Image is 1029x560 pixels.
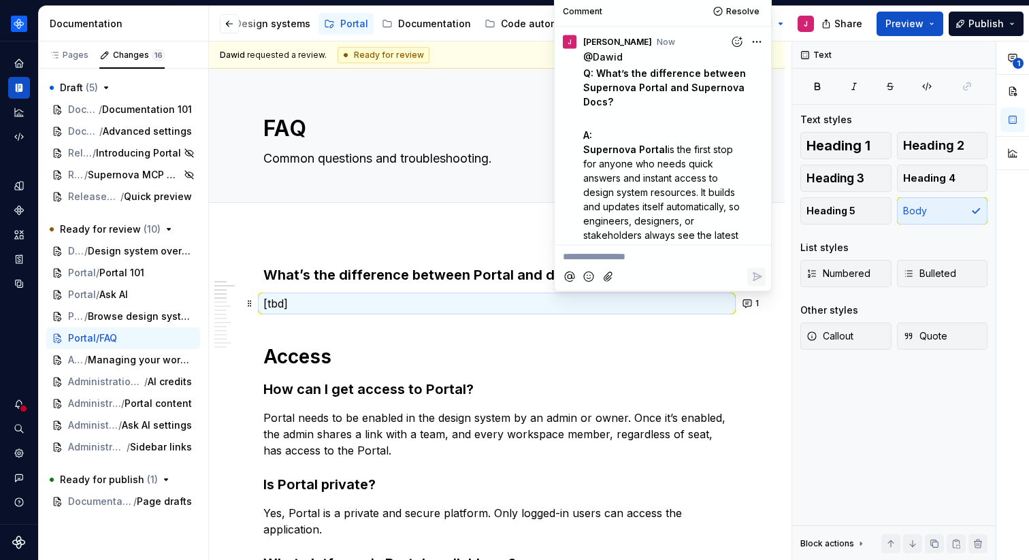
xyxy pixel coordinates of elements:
h3: How can I get access to Portal? [263,380,730,399]
span: / [118,418,122,432]
a: Administration / Portal settings/Sidebar links [46,436,200,458]
span: Releases / [DATE] [68,168,84,182]
button: Mention someone [560,267,578,286]
button: Quote [897,323,988,350]
span: Portal content [125,397,192,410]
span: FAQ [99,331,117,345]
a: Portal/Portal 101 [46,262,200,284]
span: / [121,397,125,410]
span: 1 [1013,58,1024,69]
span: Portal [68,266,96,280]
span: ( 1 ) [147,474,158,485]
button: Heading 5 [800,197,892,225]
div: Components [8,199,30,221]
div: Changes [113,50,165,61]
a: Releases / [DATE]/Quick preview [46,186,200,208]
span: / [96,331,99,345]
a: Code automation [8,126,30,148]
a: Design systems / Getting started/Design system overview [46,240,200,262]
span: Introducing Portal [96,146,181,160]
button: Preview [877,12,943,36]
span: Portal [68,288,96,301]
span: / [84,244,88,258]
span: / [84,168,88,182]
p: [tbd] [263,295,730,312]
button: Ready for review (10) [46,218,200,240]
div: Design systems [235,17,310,31]
span: Ready for review [60,223,161,236]
span: / [144,375,148,389]
span: Ask AI [99,288,128,301]
a: Portal/FAQ [46,327,200,349]
button: Reply [747,267,766,286]
button: Heading 4 [897,165,988,192]
div: Text styles [800,113,852,127]
span: / [84,310,88,323]
span: Resolve [726,6,759,17]
span: Publish [968,17,1004,31]
a: Supernova Logo [12,536,26,549]
span: Supernova MCP Server [88,168,181,182]
div: Code automation [501,17,583,31]
span: Administration / Portal settings [68,397,121,410]
a: Administration / Portal settings/Portal content [46,393,200,414]
span: ( 10 ) [144,223,161,235]
button: Publish [949,12,1024,36]
a: Settings [8,442,30,464]
button: Ready for publish (1) [46,469,200,491]
span: Documentation / Documentation settings [68,125,99,138]
button: Heading 1 [800,132,892,159]
a: Administration / Workspace settings/AI credits [46,371,200,393]
button: Heading 2 [897,132,988,159]
span: Heading 5 [806,204,855,218]
span: Heading 4 [903,171,955,185]
a: Design tokens [8,175,30,197]
span: [PERSON_NAME] [583,36,652,47]
a: Home [8,52,30,74]
span: Portal 101 [99,266,144,280]
button: Resolve [709,2,766,21]
span: 16 [152,50,165,61]
span: Design systems / Getting started [68,244,84,258]
a: Assets [8,224,30,246]
div: Composer editor [560,246,766,264]
span: Numbered [806,267,870,280]
span: Design system overview [88,244,192,258]
span: Administration / Portal settings [68,440,127,454]
button: 1 [738,294,765,313]
a: Analytics [8,101,30,123]
span: Documentation / Getting started [68,495,133,508]
div: J [804,18,808,29]
a: Releases / [DATE]/Supernova MCP Server [46,164,200,186]
div: Other styles [800,303,858,317]
a: Code automation [479,13,589,35]
button: Search ⌘K [8,418,30,440]
button: Bulleted [897,260,988,287]
span: / [120,190,124,203]
a: Portal [318,13,374,35]
div: Notifications [8,393,30,415]
span: Heading 1 [806,139,870,152]
span: Ready for publish [60,473,158,487]
p: Portal needs to be enabled in the design system by an admin or owner. Once it’s enabled, the admi... [263,410,730,459]
span: Administration / Workspace settings [68,375,144,389]
button: Add reaction [728,33,746,51]
img: 87691e09-aac2-46b6-b153-b9fe4eb63333.png [11,16,27,32]
span: Preview [885,17,924,31]
textarea: Common questions and troubleshooting. [261,148,728,169]
a: Portal/Ask AI [46,284,200,306]
button: Contact support [8,467,30,489]
textarea: FAQ [261,112,728,145]
span: / [99,125,103,138]
span: Callout [806,329,853,343]
span: Quote [903,329,947,343]
h3: What’s the difference between Portal and documentation? [263,265,730,284]
div: Storybook stories [8,248,30,270]
a: Documentation [8,77,30,99]
span: Ask AI settings [122,418,192,432]
div: Documentation [50,17,203,31]
a: Documentation [376,13,476,35]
